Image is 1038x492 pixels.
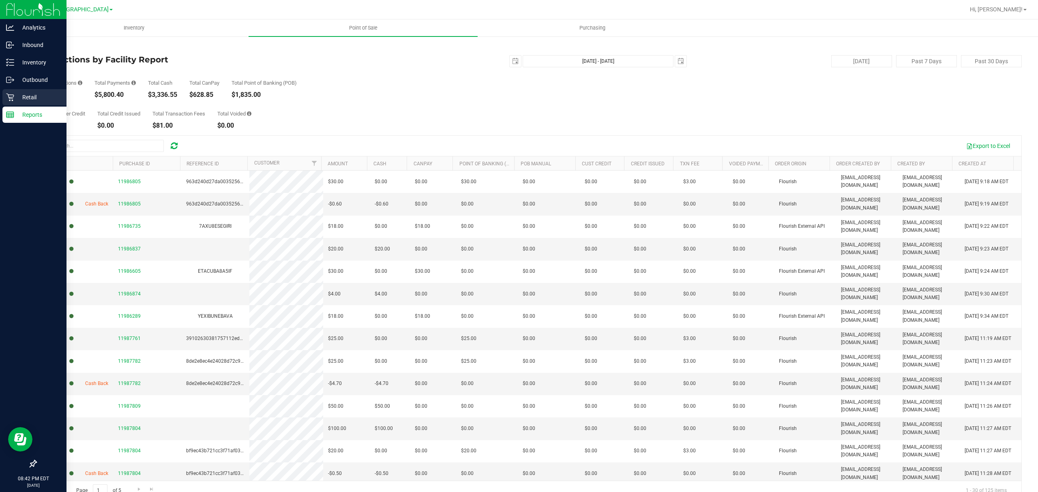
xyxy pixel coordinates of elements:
span: $0.00 [523,178,535,186]
span: $0.00 [733,335,745,342]
a: Purchasing [478,19,707,36]
span: $0.00 [523,335,535,342]
span: $0.00 [683,290,696,298]
span: $0.00 [461,222,474,230]
span: $0.00 [634,245,646,253]
span: $0.00 [523,290,535,298]
span: $0.00 [634,447,646,455]
div: $1,835.00 [232,92,297,98]
span: [EMAIL_ADDRESS][DOMAIN_NAME] [841,353,893,369]
span: [EMAIL_ADDRESS][DOMAIN_NAME] [841,421,893,436]
span: $0.00 [634,312,646,320]
span: [DATE] 11:24 AM EDT [965,380,1011,387]
i: Sum of all successful, non-voided payment transaction amounts, excluding tips and transaction fees. [131,80,136,86]
span: $18.00 [415,222,430,230]
span: -$0.60 [375,200,388,208]
a: Amount [328,161,348,167]
span: $0.00 [375,447,387,455]
span: $100.00 [375,425,393,432]
span: $0.00 [634,178,646,186]
button: Export to Excel [961,139,1015,153]
span: [DATE] 11:27 AM EDT [965,425,1011,432]
a: Credit Issued [631,161,665,167]
span: $0.00 [733,245,745,253]
p: Reports [14,110,63,120]
span: $0.00 [523,447,535,455]
span: Flourish [779,402,797,410]
span: 11986289 [118,313,141,319]
div: Total Cash [148,80,177,86]
a: Created At [959,161,986,167]
span: -$4.70 [375,380,388,387]
h4: Transactions by Facility Report [36,55,365,64]
span: Flourish [779,470,797,477]
inline-svg: Inbound [6,41,14,49]
p: Inbound [14,40,63,50]
div: Total CanPay [189,80,219,86]
span: [EMAIL_ADDRESS][DOMAIN_NAME] [841,443,893,459]
span: $0.00 [585,447,597,455]
div: $628.85 [189,92,219,98]
span: [EMAIL_ADDRESS][DOMAIN_NAME] [841,219,893,234]
a: Cash [373,161,386,167]
span: $0.00 [375,267,387,275]
span: [DATE] 11:27 AM EDT [965,447,1011,455]
span: $0.00 [461,200,474,208]
span: Hi, [PERSON_NAME]! [970,6,1023,13]
span: $18.00 [415,312,430,320]
span: 11986805 [118,201,141,207]
span: [DATE] 9:22 AM EDT [965,222,1008,230]
span: Flourish [779,178,797,186]
span: 8de2e8ec4e24028d72c994df259818bf [186,358,272,364]
span: [DATE] 9:30 AM EDT [965,290,1008,298]
span: $0.00 [733,380,745,387]
span: $0.00 [523,222,535,230]
a: Filter [307,156,321,170]
span: $0.00 [523,200,535,208]
span: $0.00 [585,290,597,298]
span: [EMAIL_ADDRESS][DOMAIN_NAME] [903,376,954,391]
span: $18.00 [328,312,343,320]
p: Inventory [14,58,63,67]
div: $5,800.40 [94,92,136,98]
span: $0.00 [634,200,646,208]
span: 11986874 [118,291,141,297]
span: $0.00 [415,425,427,432]
span: $0.00 [375,357,387,365]
a: Created By [897,161,925,167]
span: [EMAIL_ADDRESS][DOMAIN_NAME] [903,308,954,324]
i: Count of all successful payment transactions, possibly including voids, refunds, and cash-back fr... [78,80,82,86]
span: Flourish [779,200,797,208]
span: [EMAIL_ADDRESS][DOMAIN_NAME] [903,398,954,414]
span: select [675,56,686,67]
span: $0.00 [733,425,745,432]
span: $25.00 [461,357,476,365]
span: $0.00 [415,200,427,208]
span: $0.00 [523,402,535,410]
span: $3.00 [683,335,696,342]
span: $0.00 [585,245,597,253]
a: POB Manual [521,161,551,167]
span: $0.00 [585,470,597,477]
span: $0.00 [585,178,597,186]
span: $0.00 [415,245,427,253]
span: [EMAIL_ADDRESS][DOMAIN_NAME] [903,174,954,189]
a: Reference ID [187,161,219,167]
span: [EMAIL_ADDRESS][DOMAIN_NAME] [841,286,893,302]
span: [EMAIL_ADDRESS][DOMAIN_NAME] [903,196,954,212]
span: [DATE] 11:23 AM EDT [965,357,1011,365]
button: Past 30 Days [961,55,1022,67]
button: [DATE] [831,55,892,67]
span: [EMAIL_ADDRESS][DOMAIN_NAME] [841,196,893,212]
p: [DATE] [4,482,63,488]
p: Outbound [14,75,63,85]
span: $0.00 [461,470,474,477]
div: Total Transaction Fees [152,111,205,116]
span: $4.00 [375,290,387,298]
span: Flourish [779,447,797,455]
span: $0.00 [523,267,535,275]
span: $0.00 [523,357,535,365]
span: [DATE] 9:34 AM EDT [965,312,1008,320]
span: [EMAIL_ADDRESS][DOMAIN_NAME] [841,466,893,481]
a: Point of Sale [249,19,478,36]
